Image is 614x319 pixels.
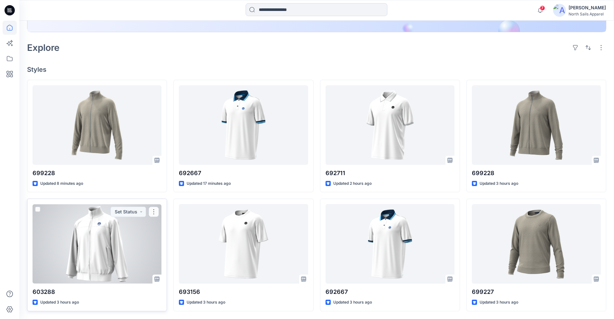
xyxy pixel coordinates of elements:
[472,204,601,284] a: 699227
[179,287,308,296] p: 693156
[40,180,83,187] p: Updated 8 minutes ago
[326,287,454,296] p: 692667
[326,85,454,165] a: 692711
[187,299,225,306] p: Updated 3 hours ago
[569,4,606,12] div: [PERSON_NAME]
[179,204,308,284] a: 693156
[187,180,231,187] p: Updated 17 minutes ago
[326,204,454,284] a: 692667
[33,287,161,296] p: 603288
[553,4,566,17] img: avatar
[480,299,518,306] p: Updated 3 hours ago
[33,204,161,284] a: 603288
[179,85,308,165] a: 692667
[480,180,518,187] p: Updated 3 hours ago
[472,287,601,296] p: 699227
[33,85,161,165] a: 699228
[333,299,372,306] p: Updated 3 hours ago
[179,169,308,178] p: 692667
[569,12,606,16] div: North Sails Apparel
[333,180,372,187] p: Updated 2 hours ago
[472,169,601,178] p: 699228
[540,5,545,11] span: 7
[472,85,601,165] a: 699228
[40,299,79,306] p: Updated 3 hours ago
[326,169,454,178] p: 692711
[33,169,161,178] p: 699228
[27,42,60,53] h2: Explore
[27,66,606,73] h4: Styles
